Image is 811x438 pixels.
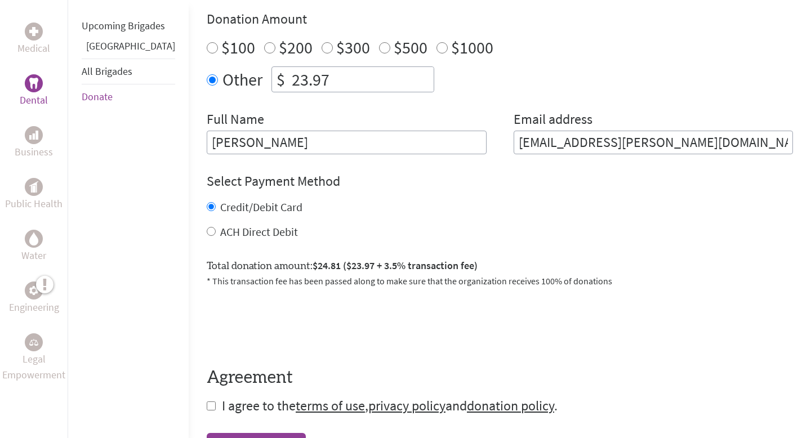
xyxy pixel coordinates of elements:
[17,23,50,56] a: MedicalMedical
[5,196,63,212] p: Public Health
[220,200,302,214] label: Credit/Debit Card
[5,178,63,212] a: Public HealthPublic Health
[514,110,592,131] label: Email address
[207,301,378,345] iframe: reCAPTCHA
[82,38,175,59] li: Panama
[221,37,255,58] label: $100
[220,225,298,239] label: ACH Direct Debit
[82,65,132,78] a: All Brigades
[207,110,264,131] label: Full Name
[29,131,38,140] img: Business
[82,19,165,32] a: Upcoming Brigades
[207,258,478,274] label: Total donation amount:
[279,37,313,58] label: $200
[25,281,43,300] div: Engineering
[15,144,53,160] p: Business
[2,333,65,383] a: Legal EmpowermentLegal Empowerment
[272,67,289,92] div: $
[29,78,38,88] img: Dental
[82,59,175,84] li: All Brigades
[29,339,38,346] img: Legal Empowerment
[514,131,794,154] input: Your Email
[25,333,43,351] div: Legal Empowerment
[2,351,65,383] p: Legal Empowerment
[222,397,558,414] span: I agree to the , and .
[29,27,38,36] img: Medical
[9,300,59,315] p: Engineering
[29,232,38,245] img: Water
[86,39,175,52] a: [GEOGRAPHIC_DATA]
[296,397,365,414] a: terms of use
[25,23,43,41] div: Medical
[25,126,43,144] div: Business
[451,37,493,58] label: $1000
[313,259,478,272] span: $24.81 ($23.97 + 3.5% transaction fee)
[21,230,46,263] a: WaterWater
[25,230,43,248] div: Water
[82,90,113,103] a: Donate
[82,14,175,38] li: Upcoming Brigades
[82,84,175,109] li: Donate
[394,37,427,58] label: $500
[29,181,38,193] img: Public Health
[207,172,793,190] h4: Select Payment Method
[467,397,554,414] a: donation policy
[17,41,50,56] p: Medical
[20,74,48,108] a: DentalDental
[336,37,370,58] label: $300
[25,178,43,196] div: Public Health
[207,131,487,154] input: Enter Full Name
[207,368,793,388] h4: Agreement
[9,281,59,315] a: EngineeringEngineering
[207,274,793,288] p: * This transaction fee has been passed along to make sure that the organization receives 100% of ...
[207,10,793,28] h4: Donation Amount
[222,66,262,92] label: Other
[368,397,445,414] a: privacy policy
[21,248,46,263] p: Water
[25,74,43,92] div: Dental
[20,92,48,108] p: Dental
[29,286,38,295] img: Engineering
[289,67,434,92] input: Enter Amount
[15,126,53,160] a: BusinessBusiness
